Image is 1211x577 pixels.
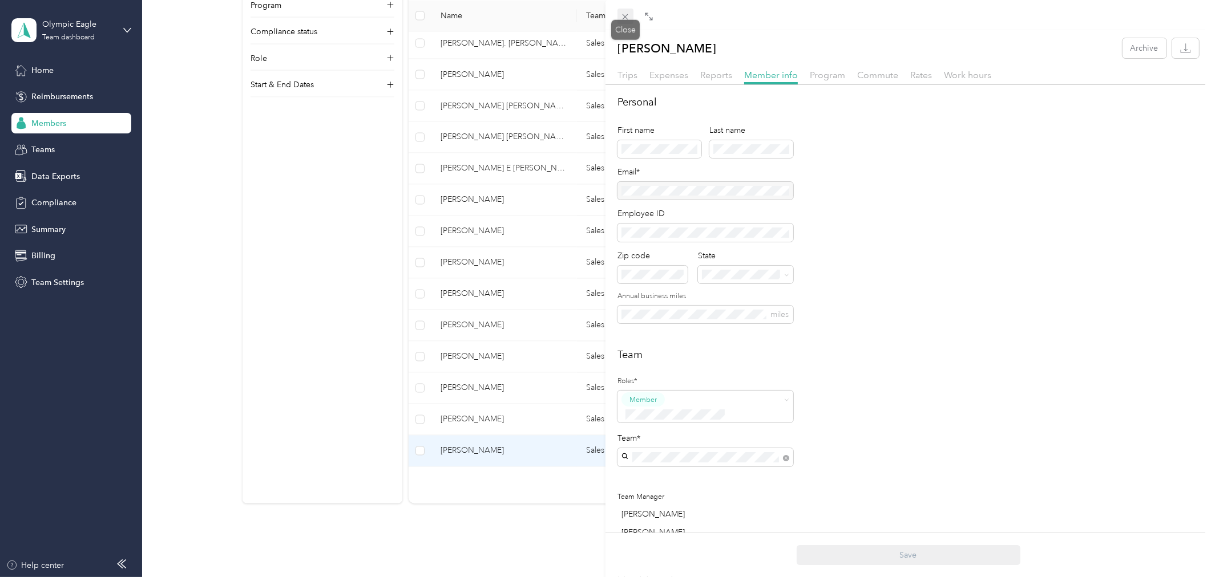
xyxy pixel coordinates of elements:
[910,70,932,80] span: Rates
[617,38,716,58] p: [PERSON_NAME]
[617,347,1199,363] h2: Team
[617,208,793,220] div: Employee ID
[617,166,793,178] div: Email*
[944,70,991,80] span: Work hours
[617,250,688,262] div: Zip code
[629,395,657,405] span: Member
[770,310,789,319] span: miles
[1147,513,1211,577] iframe: Everlance-gr Chat Button Frame
[617,493,664,501] span: Team Manager
[700,70,732,80] span: Reports
[621,508,793,520] div: [PERSON_NAME]
[744,70,798,80] span: Member info
[649,70,688,80] span: Expenses
[617,376,793,387] label: Roles*
[611,20,640,40] div: Close
[810,70,845,80] span: Program
[617,432,793,444] div: Team*
[617,291,793,302] label: Annual business miles
[857,70,898,80] span: Commute
[698,250,793,262] div: State
[1123,38,1166,58] button: Archive
[621,526,793,538] div: [PERSON_NAME]
[617,95,1199,110] h2: Personal
[621,392,665,407] button: Member
[617,124,701,136] div: First name
[709,124,793,136] div: Last name
[617,70,637,80] span: Trips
